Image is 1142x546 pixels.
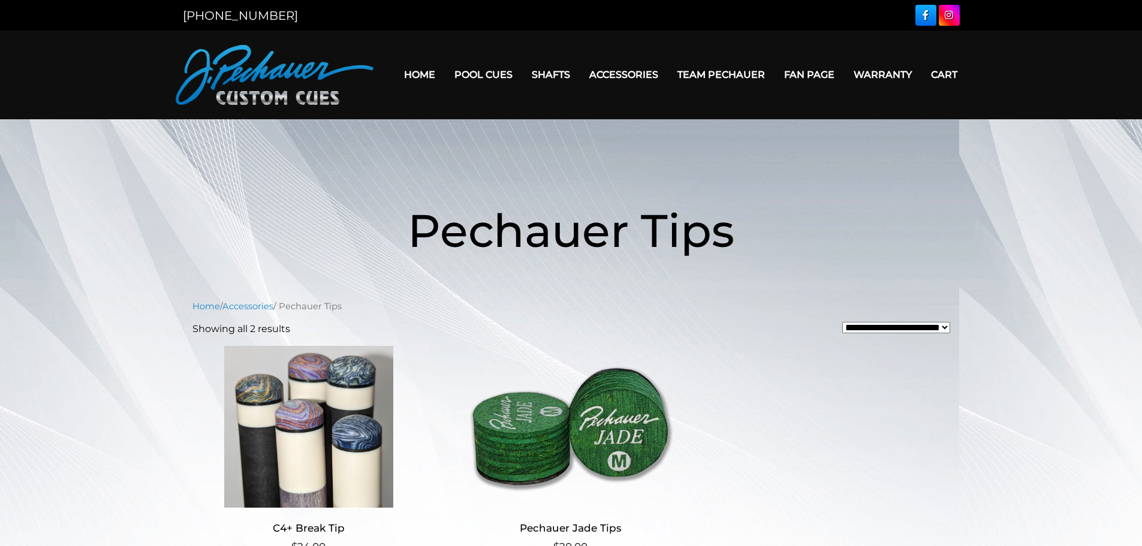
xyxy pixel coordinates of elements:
a: Team Pechauer [668,59,775,90]
nav: Breadcrumb [192,300,950,313]
a: Home [394,59,445,90]
a: Accessories [580,59,668,90]
a: Shafts [522,59,580,90]
a: Cart [921,59,967,90]
a: Warranty [844,59,921,90]
a: Pool Cues [445,59,522,90]
h2: C4+ Break Tip [192,517,426,539]
a: Accessories [222,301,273,312]
a: [PHONE_NUMBER] [183,8,298,23]
p: Showing all 2 results [192,322,290,336]
select: Shop order [842,322,950,333]
img: C4+ Break Tip [192,346,426,508]
h2: Pechauer Jade Tips [454,517,687,539]
img: Pechauer Custom Cues [176,45,373,105]
a: Fan Page [775,59,844,90]
a: Home [192,301,220,312]
span: Pechauer Tips [408,203,734,258]
img: Pechauer Jade Tips [454,346,687,508]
